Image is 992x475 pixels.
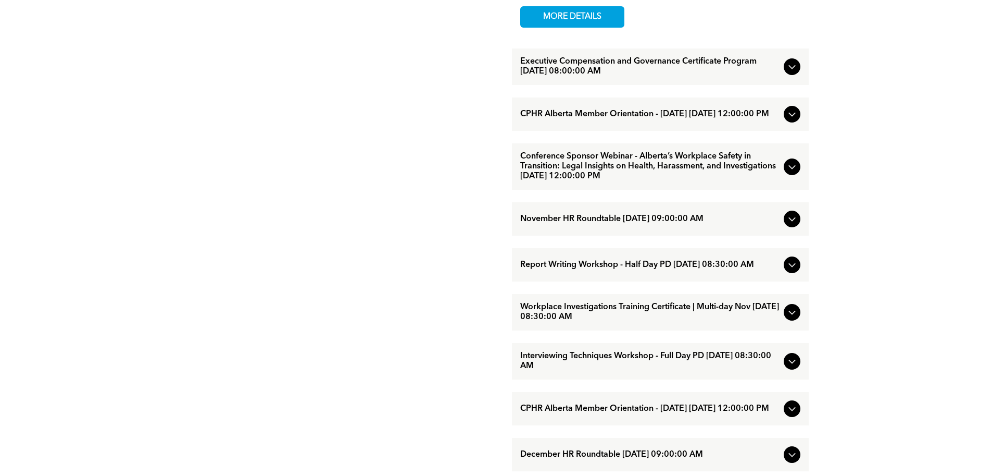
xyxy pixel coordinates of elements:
span: Conference Sponsor Webinar - Alberta’s Workplace Safety in Transition: Legal Insights on Health, ... [520,152,780,181]
span: December HR Roundtable [DATE] 09:00:00 AM [520,450,780,460]
span: CPHR Alberta Member Orientation - [DATE] [DATE] 12:00:00 PM [520,404,780,414]
span: CPHR Alberta Member Orientation - [DATE] [DATE] 12:00:00 PM [520,109,780,119]
span: Interviewing Techniques Workshop - Full Day PD [DATE] 08:30:00 AM [520,351,780,371]
span: Executive Compensation and Governance Certificate Program [DATE] 08:00:00 AM [520,57,780,77]
span: November HR Roundtable [DATE] 09:00:00 AM [520,214,780,224]
span: MORE DETAILS [531,7,613,27]
span: Report Writing Workshop - Half Day PD [DATE] 08:30:00 AM [520,260,780,270]
span: Workplace Investigations Training Certificate | Multi-day Nov [DATE] 08:30:00 AM [520,302,780,322]
a: MORE DETAILS [520,6,624,28]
